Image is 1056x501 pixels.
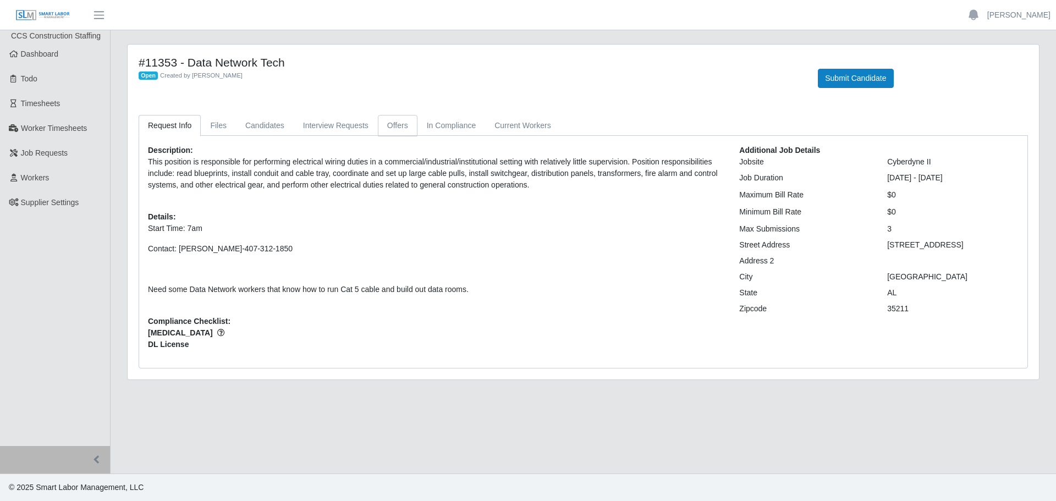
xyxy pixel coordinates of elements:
[731,156,879,168] div: Jobsite
[879,156,1027,168] div: Cyberdyne II
[15,9,70,21] img: SLM Logo
[731,303,879,315] div: Zipcode
[21,74,37,83] span: Todo
[9,483,144,492] span: © 2025 Smart Labor Management, LLC
[879,271,1027,283] div: [GEOGRAPHIC_DATA]
[485,115,560,136] a: Current Workers
[160,72,243,79] span: Created by [PERSON_NAME]
[879,303,1027,315] div: 35211
[21,173,50,182] span: Workers
[417,115,486,136] a: In Compliance
[139,56,801,69] h4: #11353 - Data Network Tech
[148,327,723,339] span: [MEDICAL_DATA]
[731,172,879,184] div: Job Duration
[879,239,1027,251] div: [STREET_ADDRESS]
[731,255,879,267] div: Address 2
[148,243,723,255] p: Contact: [PERSON_NAME]-407-312-1850
[731,189,879,201] div: Maximum Bill Rate
[201,115,236,136] a: Files
[879,287,1027,299] div: AL
[731,271,879,283] div: City
[148,317,230,326] b: Compliance Checklist:
[21,99,61,108] span: Timesheets
[139,115,201,136] a: Request Info
[11,31,101,40] span: CCS Construction Staffing
[148,156,723,191] p: This position is responsible for performing electrical wiring duties in a commercial/industrial/i...
[236,115,294,136] a: Candidates
[21,148,68,157] span: Job Requests
[148,212,176,221] b: Details:
[378,115,417,136] a: Offers
[731,223,879,235] div: Max Submissions
[818,69,893,88] button: Submit Candidate
[739,146,820,155] b: Additional Job Details
[139,71,158,80] span: Open
[148,284,723,295] p: Need some Data Network workers that know how to run Cat 5 cable and build out data rooms.
[21,49,59,58] span: Dashboard
[148,146,193,155] b: Description:
[731,287,879,299] div: State
[879,189,1027,201] div: $0
[879,223,1027,235] div: 3
[731,239,879,251] div: Street Address
[294,115,378,136] a: Interview Requests
[21,198,79,207] span: Supplier Settings
[987,9,1050,21] a: [PERSON_NAME]
[731,206,879,218] div: Minimum Bill Rate
[148,339,723,350] span: DL License
[879,206,1027,218] div: $0
[21,124,87,133] span: Worker Timesheets
[148,223,723,234] p: Start Time: 7am
[879,172,1027,184] div: [DATE] - [DATE]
